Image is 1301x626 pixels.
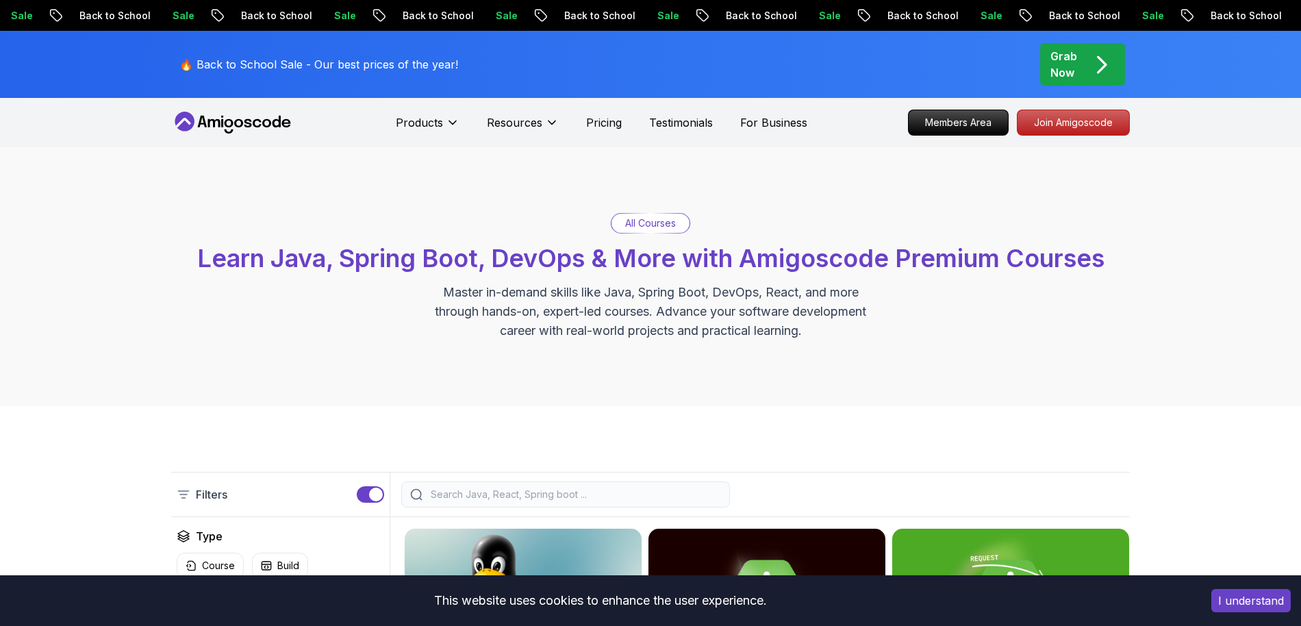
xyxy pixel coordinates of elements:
[420,283,881,340] p: Master in-demand skills like Java, Spring Boot, DevOps, React, and more through hands-on, expert-...
[625,216,676,230] p: All Courses
[196,528,223,544] h2: Type
[1198,9,1291,23] p: Back to School
[10,586,1191,616] div: This website uses cookies to enhance the user experience.
[228,9,321,23] p: Back to School
[197,243,1104,273] span: Learn Java, Spring Boot, DevOps & More with Amigoscode Premium Courses
[1018,110,1129,135] p: Join Amigoscode
[277,559,299,573] p: Build
[396,114,443,131] p: Products
[551,9,644,23] p: Back to School
[908,110,1009,136] a: Members Area
[390,9,483,23] p: Back to School
[487,114,559,142] button: Resources
[806,9,850,23] p: Sale
[160,9,203,23] p: Sale
[179,56,458,73] p: 🔥 Back to School Sale - Our best prices of the year!
[644,9,688,23] p: Sale
[66,9,160,23] p: Back to School
[1036,9,1129,23] p: Back to School
[713,9,806,23] p: Back to School
[487,114,542,131] p: Resources
[1129,9,1173,23] p: Sale
[252,553,308,579] button: Build
[321,9,365,23] p: Sale
[1211,589,1291,612] button: Accept cookies
[196,486,227,503] p: Filters
[202,559,235,573] p: Course
[1017,110,1130,136] a: Join Amigoscode
[968,9,1011,23] p: Sale
[428,488,721,501] input: Search Java, React, Spring boot ...
[874,9,968,23] p: Back to School
[909,110,1008,135] p: Members Area
[1050,48,1077,81] p: Grab Now
[740,114,807,131] a: For Business
[483,9,527,23] p: Sale
[177,553,244,579] button: Course
[396,114,459,142] button: Products
[649,114,713,131] a: Testimonials
[586,114,622,131] a: Pricing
